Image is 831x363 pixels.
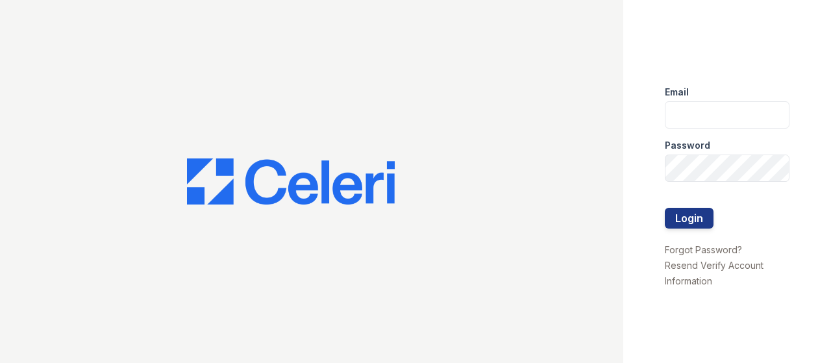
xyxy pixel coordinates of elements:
a: Resend Verify Account Information [665,260,763,286]
img: CE_Logo_Blue-a8612792a0a2168367f1c8372b55b34899dd931a85d93a1a3d3e32e68fde9ad4.png [187,158,395,205]
label: Email [665,86,689,99]
label: Password [665,139,710,152]
button: Login [665,208,713,229]
a: Forgot Password? [665,244,742,255]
